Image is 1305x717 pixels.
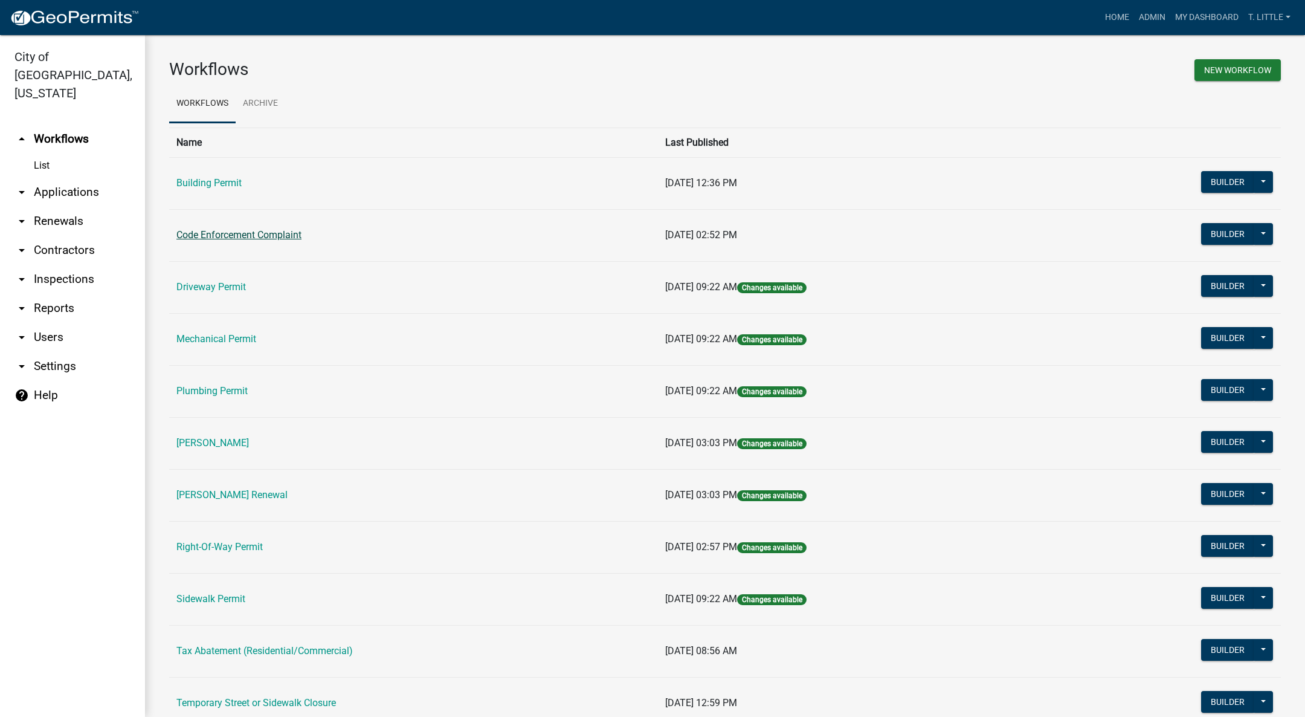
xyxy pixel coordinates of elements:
[1201,379,1254,401] button: Builder
[665,177,737,189] span: [DATE] 12:36 PM
[176,333,256,345] a: Mechanical Permit
[737,386,806,397] span: Changes available
[1201,275,1254,297] button: Builder
[176,697,336,709] a: Temporary Street or Sidewalk Closure
[14,388,29,403] i: help
[1100,6,1134,29] a: Home
[236,85,285,123] a: Archive
[737,438,806,449] span: Changes available
[169,128,658,157] th: Name
[665,229,737,241] span: [DATE] 02:52 PM
[14,272,29,287] i: arrow_drop_down
[737,594,806,605] span: Changes available
[665,437,737,449] span: [DATE] 03:03 PM
[176,177,242,189] a: Building Permit
[1134,6,1170,29] a: Admin
[737,490,806,501] span: Changes available
[14,243,29,258] i: arrow_drop_down
[1201,327,1254,349] button: Builder
[665,333,737,345] span: [DATE] 09:22 AM
[169,59,716,80] h3: Workflows
[14,359,29,374] i: arrow_drop_down
[665,489,737,501] span: [DATE] 03:03 PM
[1243,6,1295,29] a: T. Little
[737,334,806,345] span: Changes available
[176,229,301,241] a: Code Enforcement Complaint
[1201,223,1254,245] button: Builder
[665,385,737,397] span: [DATE] 09:22 AM
[658,128,1056,157] th: Last Published
[737,282,806,293] span: Changes available
[176,385,248,397] a: Plumbing Permit
[169,85,236,123] a: Workflows
[1201,431,1254,453] button: Builder
[14,132,29,146] i: arrow_drop_up
[1201,535,1254,557] button: Builder
[176,593,245,605] a: Sidewalk Permit
[665,593,737,605] span: [DATE] 09:22 AM
[1201,171,1254,193] button: Builder
[1201,639,1254,661] button: Builder
[1201,587,1254,609] button: Builder
[737,542,806,553] span: Changes available
[665,645,737,657] span: [DATE] 08:56 AM
[665,281,737,293] span: [DATE] 09:22 AM
[14,301,29,316] i: arrow_drop_down
[665,697,737,709] span: [DATE] 12:59 PM
[665,541,737,553] span: [DATE] 02:57 PM
[1201,483,1254,505] button: Builder
[176,489,288,501] a: [PERSON_NAME] Renewal
[14,214,29,229] i: arrow_drop_down
[1194,59,1281,81] button: New Workflow
[14,330,29,345] i: arrow_drop_down
[1201,691,1254,713] button: Builder
[176,645,353,657] a: Tax Abatement (Residential/Commercial)
[176,437,249,449] a: [PERSON_NAME]
[176,281,246,293] a: Driveway Permit
[14,185,29,200] i: arrow_drop_down
[1170,6,1243,29] a: My Dashboard
[176,541,263,553] a: Right-Of-Way Permit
